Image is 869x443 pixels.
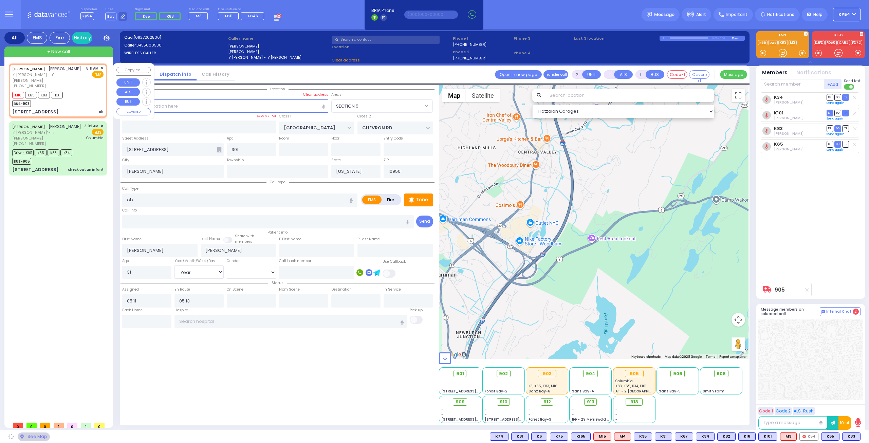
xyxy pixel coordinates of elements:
[12,83,46,89] span: [PHONE_NUMBER]
[572,417,610,422] span: BG - 29 Merriewold S.
[851,40,862,45] a: FD72
[586,370,595,377] span: 904
[821,432,839,441] div: BLS
[529,384,557,389] span: K3, K65, K83, M16
[659,389,681,394] span: Sanz Bay-5
[27,32,47,44] div: EMS
[531,432,547,441] div: BLS
[105,13,116,20] span: Bay
[738,432,756,441] div: K18
[703,384,705,389] span: -
[571,432,591,441] div: BLS
[336,103,358,110] span: SECTION 5
[655,432,672,441] div: K31
[441,384,443,389] span: -
[67,423,77,428] span: 0
[51,92,63,98] span: K3
[174,287,190,292] label: En Route
[614,70,633,79] button: ALS
[12,149,34,156] span: Driver-K101
[827,125,833,132] span: DR
[217,147,222,152] span: Other building occupants
[257,113,276,118] label: Save as POI
[25,92,37,98] span: K65
[100,66,104,71] span: ✕
[529,407,531,412] span: -
[593,432,611,441] div: M15
[381,196,400,204] label: Fire
[834,94,841,100] span: SO
[303,92,328,97] label: Clear address
[572,379,574,384] span: -
[100,123,104,129] span: ✕
[122,308,143,313] label: Back Home
[659,379,661,384] span: -
[453,42,486,47] label: [PHONE_NUMBER]
[218,7,266,12] label: Fire units on call
[416,216,433,227] button: Send
[802,435,806,438] img: red-radio-icon.svg
[780,432,797,441] div: ALS
[441,407,443,412] span: -
[196,13,202,19] span: M3
[615,412,653,417] div: -
[279,136,289,141] label: Room
[593,432,611,441] div: ALS
[511,432,529,441] div: K81
[416,196,428,203] p: Tone
[838,12,850,18] span: Ky54
[362,196,382,204] label: EMS
[92,129,104,135] span: EMS
[12,158,31,165] span: BUS-905
[485,412,487,417] span: -
[235,239,252,244] span: members
[27,10,72,19] img: Logo
[732,313,745,327] button: Map camera controls
[634,432,652,441] div: K35
[485,407,487,412] span: -
[441,417,505,422] span: [STREET_ADDRESS][PERSON_NAME]
[630,399,638,405] span: 918
[614,432,631,441] div: M4
[780,432,797,441] div: M3
[529,412,531,417] span: -
[357,114,371,119] label: Cross 2
[331,287,352,292] label: Destination
[40,423,50,428] span: 0
[827,132,845,136] a: Send again
[81,423,91,428] span: 1
[174,315,407,328] input: Search hospital
[789,40,797,45] a: M3
[572,389,594,394] span: Sanz Bay-4
[80,7,97,12] label: Dispatcher
[227,136,233,141] label: Apt
[774,142,783,147] a: K65
[92,71,104,78] span: EMS
[201,236,220,242] label: Last Name
[268,280,287,285] span: Status
[543,399,551,405] span: 912
[673,370,682,377] span: 906
[814,40,825,45] a: KJFD
[838,416,851,430] button: 10-4
[574,36,660,41] label: Last 3 location
[853,309,859,315] span: 2
[812,34,865,38] label: KJFD
[844,84,855,90] label: Turn off text
[758,40,768,45] a: K65
[842,94,849,100] span: TR
[466,89,500,102] button: Show satellite imagery
[143,14,150,19] span: K65
[827,101,845,105] a: Send again
[614,432,631,441] div: ALS
[796,69,831,77] button: Notifications
[72,32,92,44] a: History
[12,130,82,141] span: ר' [PERSON_NAME]' - ר' [PERSON_NAME]
[279,258,311,264] label: Call back number
[774,110,783,115] a: K101
[124,42,226,48] label: Caller:
[490,432,509,441] div: K74
[227,258,240,264] label: Gender
[572,407,574,412] span: -
[647,12,652,17] img: message.svg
